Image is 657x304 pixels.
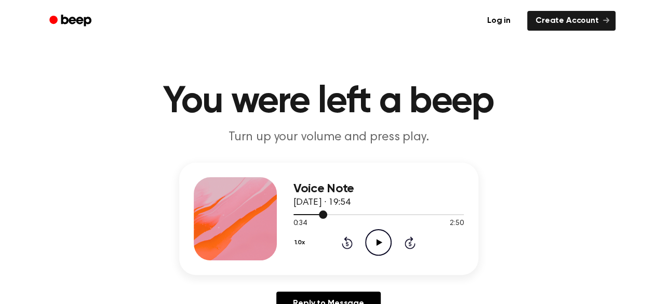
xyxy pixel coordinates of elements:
[477,9,521,33] a: Log in
[293,218,307,229] span: 0:34
[63,83,595,121] h1: You were left a beep
[527,11,615,31] a: Create Account
[42,11,101,31] a: Beep
[129,129,528,146] p: Turn up your volume and press play.
[293,234,309,252] button: 1.0x
[450,218,463,229] span: 2:50
[293,182,464,196] h3: Voice Note
[293,198,351,207] span: [DATE] · 19:54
